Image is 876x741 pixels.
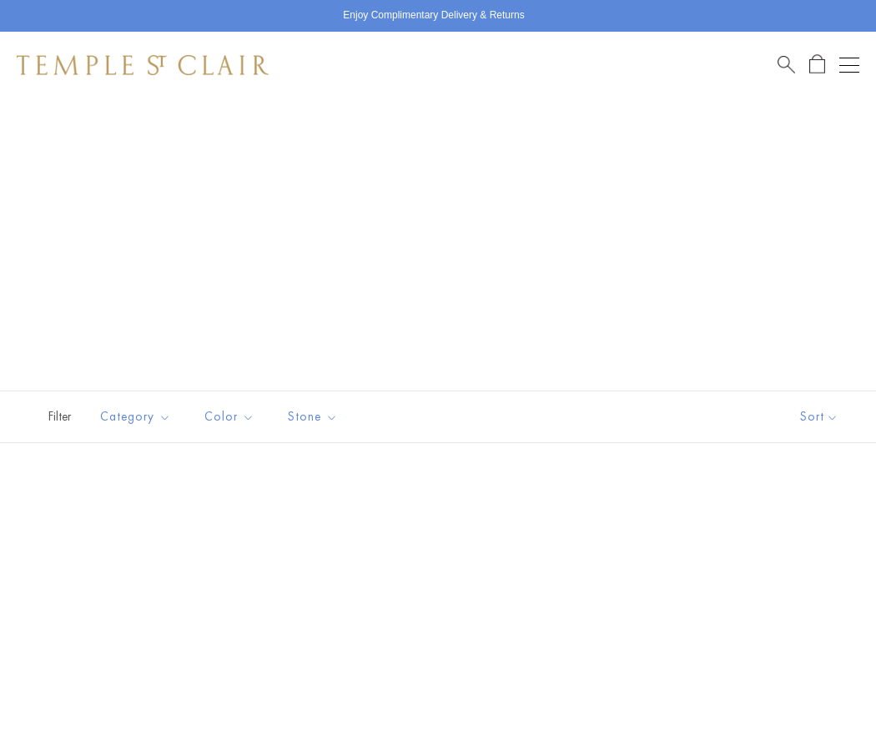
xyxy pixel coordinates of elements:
img: Temple St. Clair [17,55,269,75]
button: Stone [275,398,350,436]
span: Category [92,406,184,427]
button: Open navigation [839,55,859,75]
p: Enjoy Complimentary Delivery & Returns [343,8,524,24]
button: Color [192,398,267,436]
span: Stone [279,406,350,427]
a: Search [778,54,795,75]
span: Color [196,406,267,427]
button: Show sort by [763,391,876,442]
a: Open Shopping Bag [809,54,825,75]
button: Category [88,398,184,436]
